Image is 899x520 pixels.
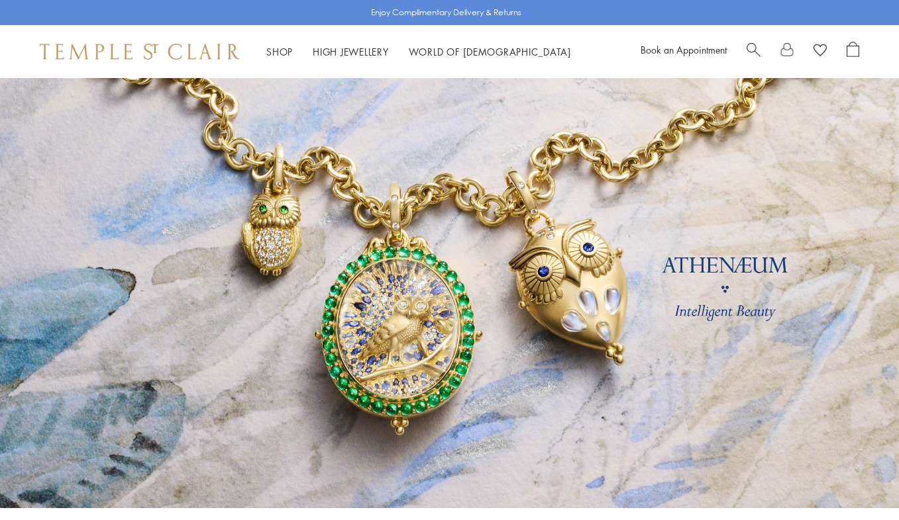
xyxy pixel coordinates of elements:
nav: Main navigation [266,44,571,60]
img: Temple St. Clair [40,44,240,60]
a: ShopShop [266,45,293,58]
a: View Wishlist [814,42,827,62]
a: Open Shopping Bag [847,42,859,62]
a: World of [DEMOGRAPHIC_DATA]World of [DEMOGRAPHIC_DATA] [409,45,571,58]
a: Book an Appointment [641,43,727,56]
iframe: Gorgias live chat messenger [833,458,886,507]
p: Enjoy Complimentary Delivery & Returns [371,6,521,19]
a: Search [747,42,761,62]
a: High JewelleryHigh Jewellery [313,45,389,58]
